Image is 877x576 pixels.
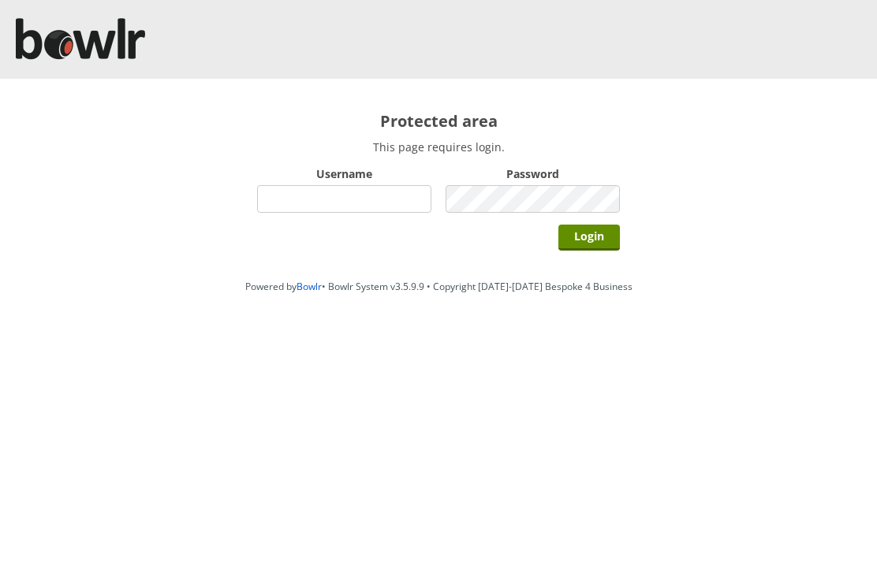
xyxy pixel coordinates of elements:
input: Login [558,225,620,251]
span: Powered by • Bowlr System v3.5.9.9 • Copyright [DATE]-[DATE] Bespoke 4 Business [245,280,633,293]
label: Username [257,166,431,181]
h2: Protected area [257,110,620,132]
label: Password [446,166,620,181]
a: Bowlr [297,280,322,293]
p: This page requires login. [257,139,620,154]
